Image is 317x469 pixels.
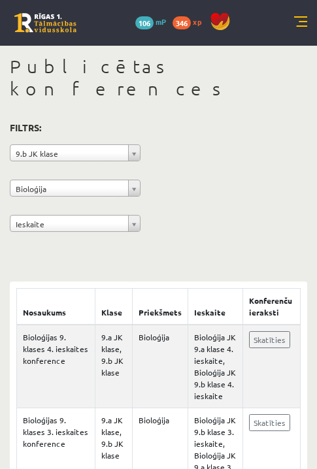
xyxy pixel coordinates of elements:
[132,288,188,325] th: Priekšmets
[16,216,123,233] span: Ieskaite
[249,414,290,431] a: Skatīties
[193,16,201,27] span: xp
[95,325,132,408] td: 9.a JK klase, 9.b JK klase
[16,145,123,162] span: 9.b JK klase
[16,180,123,197] span: Bioloģija
[95,288,132,325] th: Klase
[135,16,154,29] span: 106
[10,56,307,99] h1: Publicētas konferences
[173,16,191,29] span: 346
[10,180,141,197] a: Bioloģija
[188,325,242,408] td: Bioloģija JK 9.a klase 4. ieskaite, Bioloģija JK 9.b klase 4. ieskaite
[17,288,95,325] th: Nosaukums
[156,16,166,27] span: mP
[132,325,188,408] td: Bioloģija
[173,16,208,27] a: 346 xp
[188,288,242,325] th: Ieskaite
[10,119,292,137] h3: Filtrs:
[243,288,301,325] th: Konferenču ieraksti
[10,215,141,232] a: Ieskaite
[10,144,141,161] a: 9.b JK klase
[17,325,95,408] td: Bioloģijas 9. klases 4. ieskaites konference
[14,13,76,33] a: Rīgas 1. Tālmācības vidusskola
[249,331,290,348] a: Skatīties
